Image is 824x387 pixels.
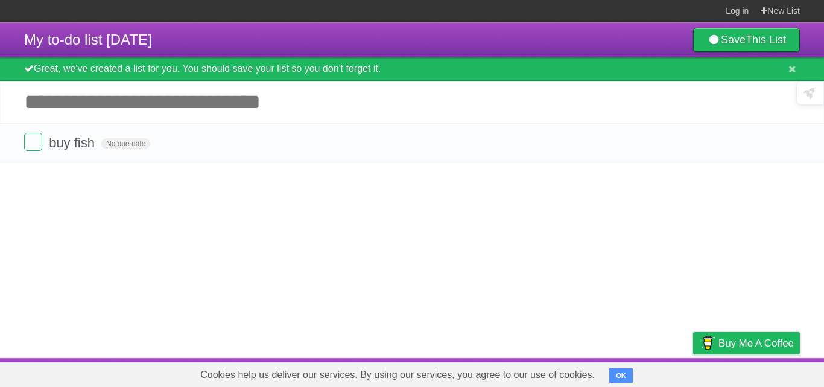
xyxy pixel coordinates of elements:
b: This List [746,34,786,46]
a: Terms [636,361,663,384]
span: buy fish [49,135,98,150]
button: OK [609,368,633,383]
a: About [533,361,558,384]
span: My to-do list [DATE] [24,31,152,48]
span: Cookies help us deliver our services. By using our services, you agree to our use of cookies. [188,363,607,387]
label: Done [24,133,42,151]
a: Buy me a coffee [693,332,800,354]
a: Suggest a feature [724,361,800,384]
a: Developers [572,361,621,384]
a: SaveThis List [693,28,800,52]
span: No due date [101,138,150,149]
span: Buy me a coffee [718,333,794,354]
img: Buy me a coffee [699,333,715,353]
a: Privacy [677,361,709,384]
